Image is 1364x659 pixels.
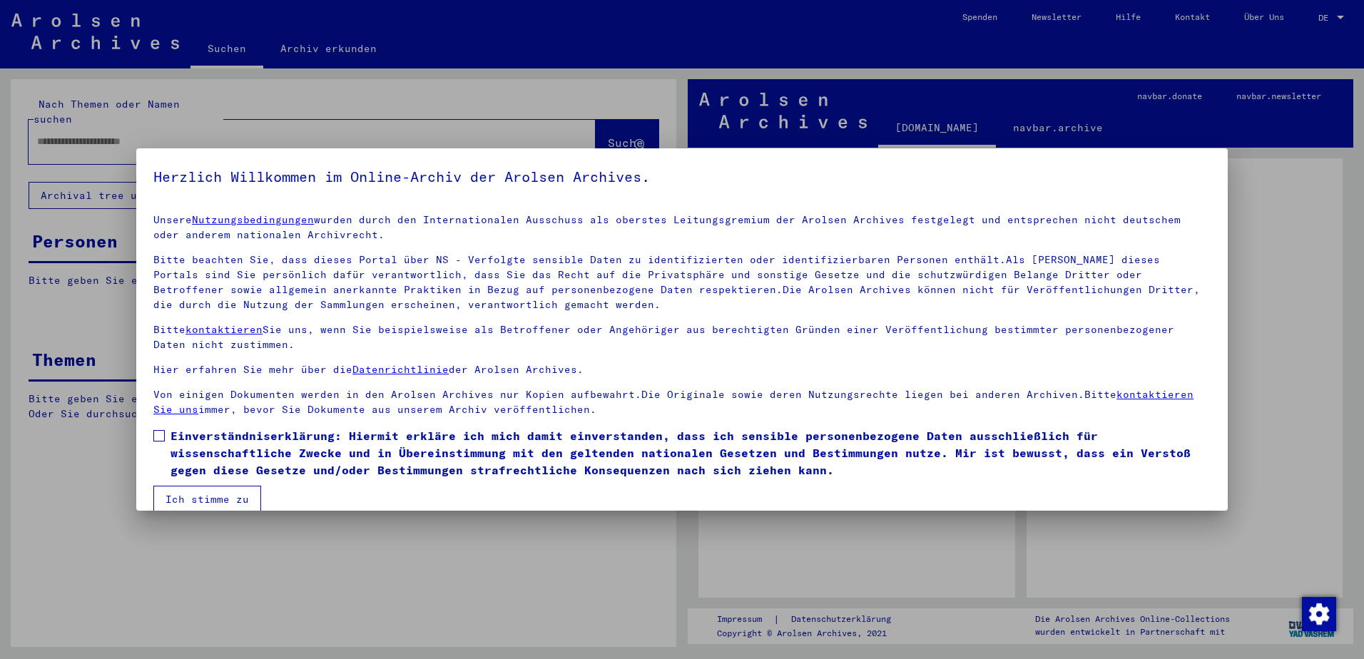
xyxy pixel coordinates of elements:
a: kontaktieren Sie uns [153,388,1193,416]
p: Bitte Sie uns, wenn Sie beispielsweise als Betroffener oder Angehöriger aus berechtigten Gründen ... [153,322,1211,352]
button: Ich stimme zu [153,486,261,513]
p: Unsere wurden durch den Internationalen Ausschuss als oberstes Leitungsgremium der Arolsen Archiv... [153,213,1211,242]
h5: Herzlich Willkommen im Online-Archiv der Arolsen Archives. [153,165,1211,188]
p: Hier erfahren Sie mehr über die der Arolsen Archives. [153,362,1211,377]
a: Datenrichtlinie [352,363,449,376]
a: kontaktieren [185,323,263,336]
a: Nutzungsbedingungen [192,213,314,226]
span: Einverständniserklärung: Hiermit erkläre ich mich damit einverstanden, dass ich sensible personen... [170,427,1211,479]
img: Zustimmung ändern [1302,597,1336,631]
p: Von einigen Dokumenten werden in den Arolsen Archives nur Kopien aufbewahrt.Die Originale sowie d... [153,387,1211,417]
p: Bitte beachten Sie, dass dieses Portal über NS - Verfolgte sensible Daten zu identifizierten oder... [153,252,1211,312]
